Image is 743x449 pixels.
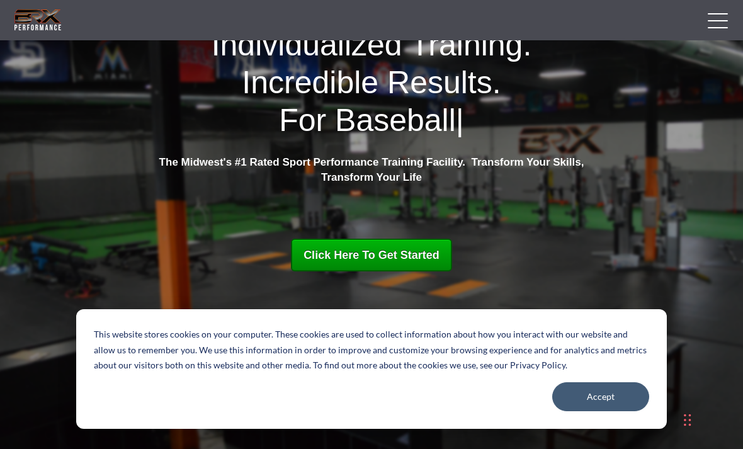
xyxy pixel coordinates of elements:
strong: The Midwest's #1 Rated Sport Performance Training Facility. Transform Your Skills, Transform Your... [159,156,584,183]
h1: Individualized Training. Incredible Results. [142,26,601,139]
p: This website stores cookies on your computer. These cookies are used to collect information about... [94,327,649,373]
div: Drag [684,401,691,439]
img: BRX Transparent Logo-2 [13,7,63,33]
span: Click Here To Get Started [303,249,440,261]
div: Cookie banner [76,309,667,429]
a: Click Here To Get Started [291,239,452,271]
span: For Baseball [279,103,456,138]
span: | [456,103,464,138]
button: Accept [552,382,649,411]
